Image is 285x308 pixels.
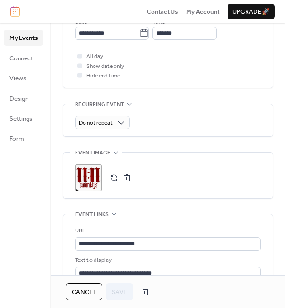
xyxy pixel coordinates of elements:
[75,256,259,265] div: Text to display
[4,111,43,126] a: Settings
[232,7,270,17] span: Upgrade 🚀
[9,54,33,63] span: Connect
[75,210,109,220] span: Event links
[186,7,219,16] a: My Account
[9,134,24,144] span: Form
[86,62,124,71] span: Show date only
[75,164,102,191] div: ;
[9,114,32,124] span: Settings
[86,52,103,61] span: All day
[66,283,102,300] button: Cancel
[147,7,178,16] a: Contact Us
[10,6,20,17] img: logo
[4,70,43,86] a: Views
[147,7,178,17] span: Contact Us
[4,91,43,106] a: Design
[75,148,111,158] span: Event image
[186,7,219,17] span: My Account
[4,30,43,45] a: My Events
[79,117,113,128] span: Do not repeat
[72,288,96,297] span: Cancel
[4,50,43,66] a: Connect
[9,74,26,83] span: Views
[228,4,275,19] button: Upgrade🚀
[75,99,124,109] span: Recurring event
[9,33,38,43] span: My Events
[86,71,120,81] span: Hide end time
[9,94,28,104] span: Design
[75,226,259,236] div: URL
[4,131,43,146] a: Form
